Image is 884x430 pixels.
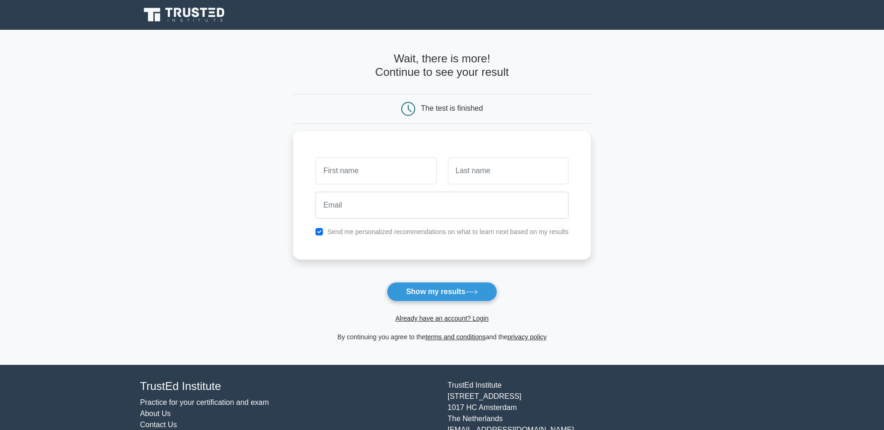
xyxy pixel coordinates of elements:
h4: TrustEd Institute [140,380,437,393]
a: privacy policy [507,333,547,341]
a: About Us [140,410,171,417]
h4: Wait, there is more! Continue to see your result [293,52,591,79]
div: By continuing you agree to the and the [288,331,596,343]
input: Last name [448,157,569,184]
a: Contact Us [140,421,177,429]
label: Send me personalized recommendations on what to learn next based on my results [327,228,569,235]
a: Already have an account? Login [395,315,488,322]
button: Show my results [387,282,497,302]
div: The test is finished [421,104,483,112]
input: Email [315,192,569,219]
input: First name [315,157,436,184]
a: terms and conditions [425,333,486,341]
a: Practice for your certification and exam [140,398,269,406]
